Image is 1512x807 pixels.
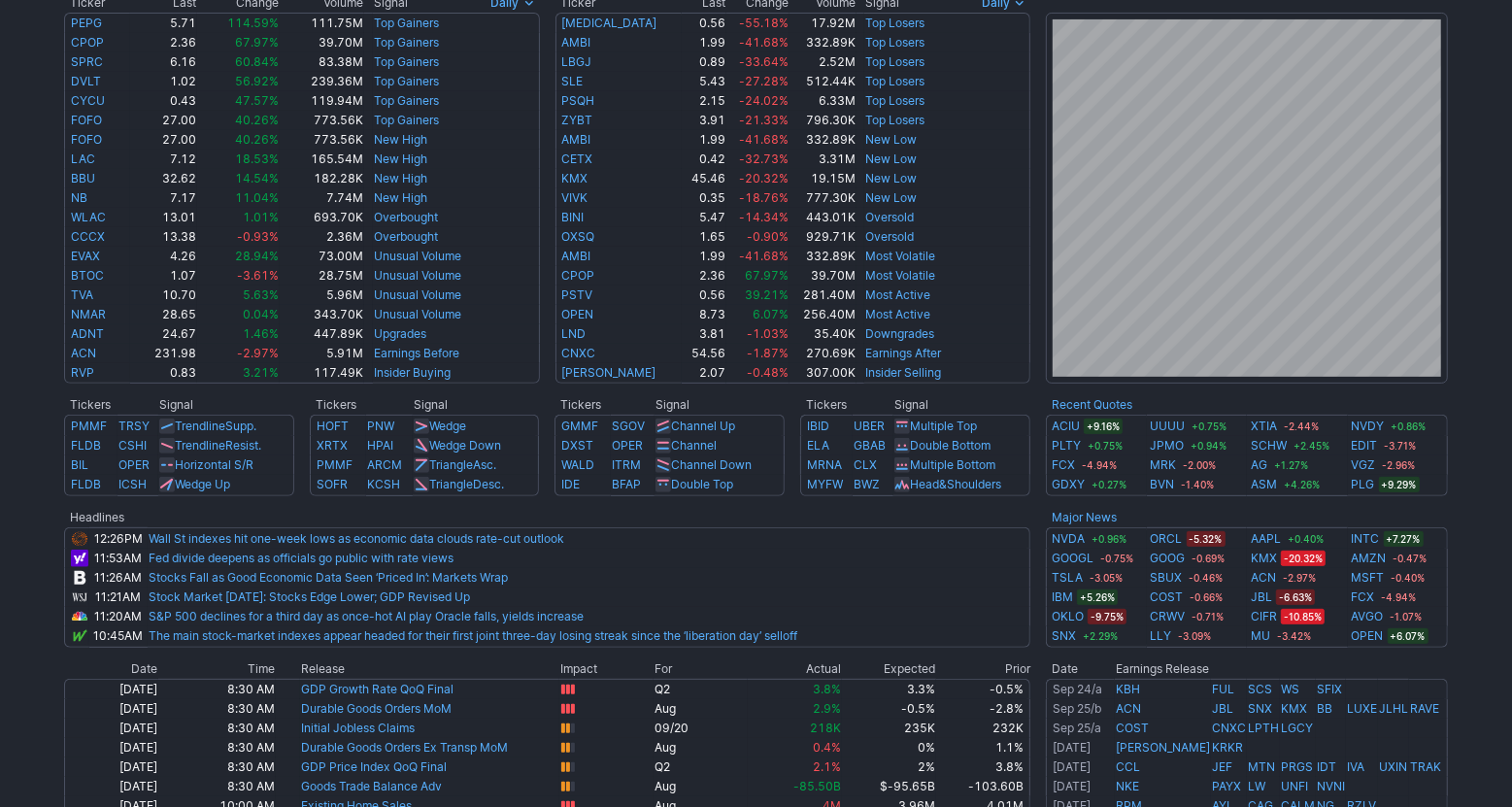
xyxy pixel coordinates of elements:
[71,113,102,127] a: FOFO
[561,477,580,491] a: IDE
[1053,721,1101,735] a: Sep 25/a
[865,229,914,244] a: Oversold
[1212,740,1243,755] a: KRKR
[130,130,198,150] td: 27.00
[473,457,496,472] span: Asc.
[562,132,591,147] a: AMBI
[671,419,735,433] a: Channel Up
[739,35,789,50] span: -41.68%
[865,35,924,50] a: Top Losers
[71,93,105,108] a: CYCU
[1053,779,1091,793] a: [DATE]
[682,72,726,91] td: 5.43
[130,150,198,169] td: 7.12
[175,419,256,433] a: TrendlineSupp.
[682,150,726,169] td: 0.42
[71,287,93,302] a: TVA
[1052,436,1081,455] a: PLTY
[1251,626,1270,646] a: MU
[1352,626,1384,646] a: OPEN
[374,190,427,205] a: New High
[1251,417,1277,436] a: XTIA
[71,54,103,69] a: SPRC
[1281,721,1313,735] a: LGCY
[317,438,348,453] a: XRTX
[374,249,461,263] a: Unusual Volume
[235,171,279,185] span: 14.54%
[612,438,643,453] a: OPER
[1052,529,1085,549] a: NVDA
[1212,779,1241,793] a: PAYX
[562,16,657,30] a: [MEDICAL_DATA]
[682,130,726,150] td: 1.99
[865,210,914,224] a: Oversold
[682,52,726,72] td: 0.89
[562,346,596,360] a: CNXC
[865,249,935,263] a: Most Volatile
[71,438,101,453] a: FLDB
[1352,568,1385,588] a: MSFT
[562,229,595,244] a: OXSQ
[280,169,363,188] td: 182.28K
[1281,701,1307,716] a: KMX
[280,188,363,208] td: 7.74M
[374,16,439,30] a: Top Gainers
[374,74,439,88] a: Top Gainers
[149,570,508,585] a: Stocks Fall as Good Economic Data Seen ‘Priced In’: Markets Wrap
[429,419,466,433] a: Wedge
[910,438,991,453] a: Double Bottom
[1410,759,1441,774] a: TRAK
[374,229,438,244] a: Overbought
[561,438,593,453] a: DXST
[1347,701,1377,716] a: LUXE
[149,589,470,604] a: Stock Market [DATE]: Stocks Edge Lower; GDP Revised Up
[71,229,105,244] a: CCCX
[130,91,198,111] td: 0.43
[562,171,588,185] a: KMX
[374,287,461,302] a: Unusual Volume
[1052,455,1075,475] a: FCX
[301,779,442,793] a: Goods Trade Balance Adv
[910,419,977,433] a: Multiple Top
[367,457,402,472] a: ARCM
[118,438,147,453] a: CSHI
[317,477,348,491] a: SOFR
[374,132,427,147] a: New High
[71,74,101,88] a: DVLT
[739,171,789,185] span: -20.32%
[71,326,104,341] a: ADNT
[562,287,593,302] a: PSTV
[790,91,857,111] td: 6.33M
[1281,779,1308,793] a: UNFI
[562,35,591,50] a: AMBI
[739,132,789,147] span: -41.68%
[1116,721,1149,735] a: COST
[739,113,789,127] span: -21.33%
[671,477,733,491] a: Double Top
[1151,607,1186,626] a: CRWV
[118,457,150,472] a: OPER
[1053,740,1091,755] a: [DATE]
[1116,740,1210,755] a: [PERSON_NAME]
[1052,397,1132,412] a: Recent Quotes
[367,477,400,491] a: KCSH
[149,628,797,643] a: The main stock-market indexes appear headed for their first joint three-day losing streak since t...
[865,74,924,88] a: Top Losers
[682,33,726,52] td: 1.99
[235,74,279,88] span: 56.92%
[1116,682,1140,696] a: KBH
[374,171,427,185] a: New High
[71,419,107,433] a: PMMF
[374,326,426,341] a: Upgrades
[562,54,592,69] a: LBGJ
[71,268,104,283] a: BTOC
[280,111,363,130] td: 773.56K
[149,551,454,565] a: Fed divide deepens as officials go public with rate views
[130,72,198,91] td: 1.02
[865,326,934,341] a: Downgrades
[1151,529,1183,549] a: ORCL
[175,457,253,472] a: Horizontal S/R
[562,190,588,205] a: VIVK
[280,52,363,72] td: 83.38M
[367,438,393,453] a: HPAI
